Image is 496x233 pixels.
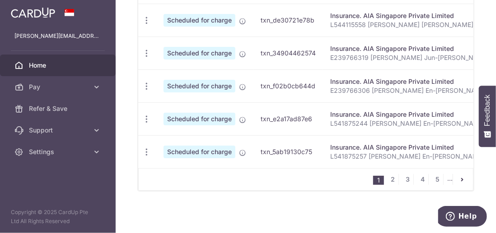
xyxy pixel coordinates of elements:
[253,4,323,37] td: txn_de30721e78b
[438,206,487,228] iframe: Opens a widget where you can find more information
[164,14,235,27] span: Scheduled for charge
[14,32,101,41] p: [PERSON_NAME][EMAIL_ADDRESS][DOMAIN_NAME]
[447,174,453,185] li: ...
[164,146,235,158] span: Scheduled for charge
[29,126,89,135] span: Support
[402,174,413,185] a: 3
[253,37,323,69] td: txn_34904462574
[253,69,323,102] td: txn_f02b0cb644d
[29,61,89,70] span: Home
[373,176,384,185] li: 1
[29,147,89,156] span: Settings
[373,169,473,190] nav: pager
[253,102,323,135] td: txn_e2a17ad87e6
[164,80,235,92] span: Scheduled for charge
[483,95,491,126] span: Feedback
[29,82,89,91] span: Pay
[164,113,235,125] span: Scheduled for charge
[253,135,323,168] td: txn_5ab19130c75
[432,174,443,185] a: 5
[417,174,428,185] a: 4
[164,47,235,59] span: Scheduled for charge
[11,7,55,18] img: CardUp
[388,174,398,185] a: 2
[29,104,89,113] span: Refer & Save
[479,86,496,147] button: Feedback - Show survey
